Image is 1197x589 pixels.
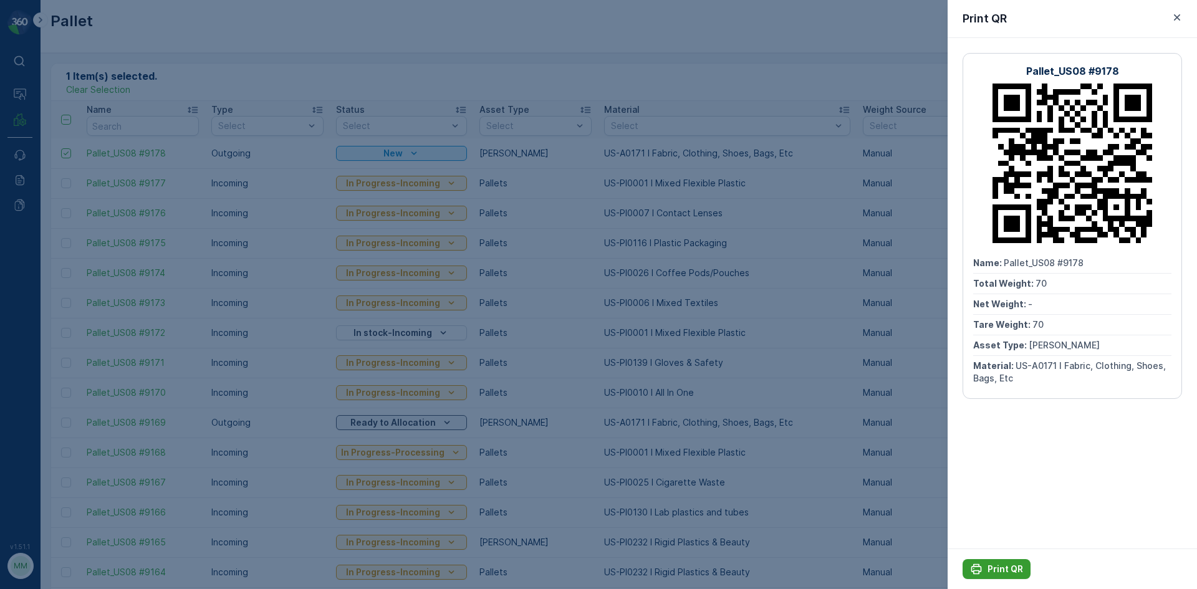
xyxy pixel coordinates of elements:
[973,340,1029,350] span: Asset Type :
[1028,299,1032,309] span: -
[988,563,1023,575] p: Print QR
[1029,340,1100,350] span: [PERSON_NAME]
[973,299,1028,309] span: Net Weight :
[973,360,1168,383] span: US-A0171 I Fabric, Clothing, Shoes, Bags, Etc
[963,10,1007,27] p: Print QR
[973,360,1016,371] span: Material :
[973,278,1036,289] span: Total Weight :
[963,559,1031,579] button: Print QR
[1026,64,1119,79] p: Pallet_US08 #9178
[1004,257,1084,268] span: Pallet_US08 #9178
[973,319,1032,330] span: Tare Weight :
[973,257,1004,268] span: Name :
[1032,319,1044,330] span: 70
[1036,278,1047,289] span: 70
